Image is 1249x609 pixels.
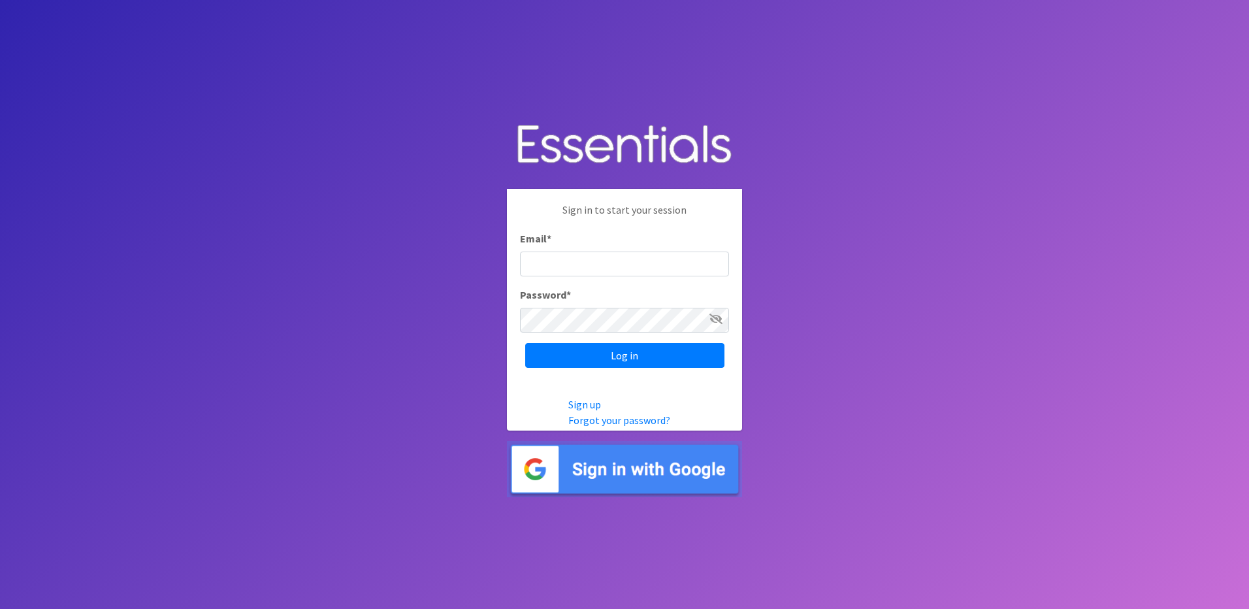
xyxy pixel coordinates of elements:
[507,441,742,498] img: Sign in with Google
[507,112,742,179] img: Human Essentials
[520,202,729,231] p: Sign in to start your session
[566,288,571,301] abbr: required
[568,414,670,427] a: Forgot your password?
[520,287,571,303] label: Password
[520,231,551,246] label: Email
[525,343,724,368] input: Log in
[568,398,601,411] a: Sign up
[547,232,551,245] abbr: required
